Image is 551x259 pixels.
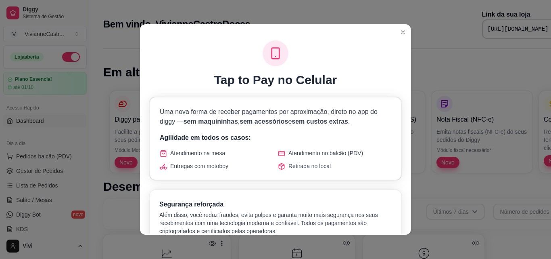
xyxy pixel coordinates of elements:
span: Atendimento no balcão (PDV) [288,149,363,157]
p: Agilidade em todos os casos: [160,133,391,143]
span: sem acessórios [240,118,288,125]
p: Além disso, você reduz fraudes, evita golpes e garanta muito mais segurança nos seus recebimentos... [159,211,392,235]
p: Uma nova forma de receber pagamentos por aproximação, direto no app do diggy — , e . [160,107,391,126]
span: sem custos extras [292,118,348,125]
span: Entregas com motoboy [170,162,228,170]
span: Atendimento na mesa [170,149,225,157]
h3: Segurança reforçada [159,200,392,209]
span: Retirada no local [288,162,331,170]
button: Close [397,26,409,39]
h1: Tap to Pay no Celular [214,73,337,87]
span: sem maquininhas [184,118,238,125]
